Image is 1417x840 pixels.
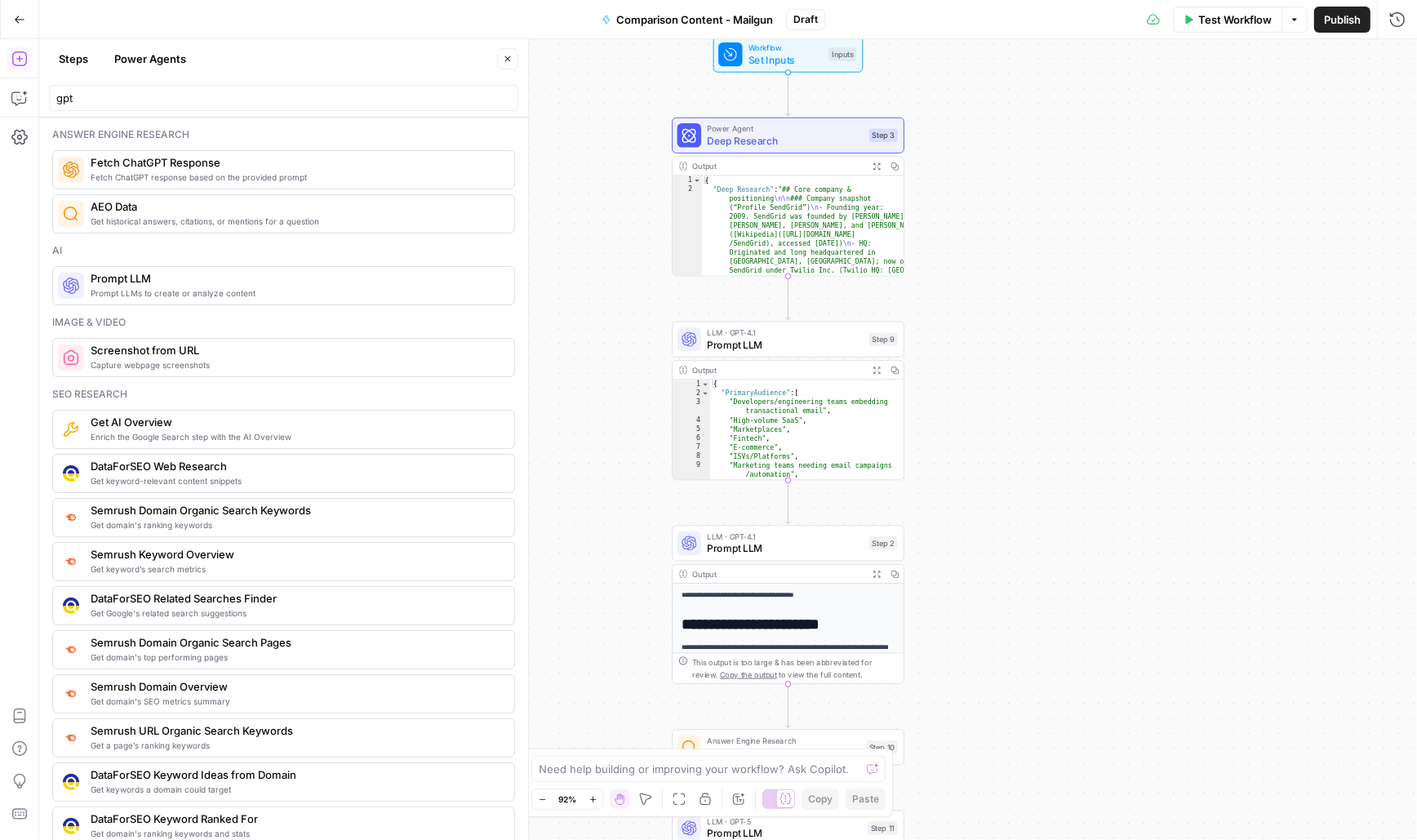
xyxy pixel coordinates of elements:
div: Step 2 [869,536,898,550]
span: DataForSEO Related Searches Finder [91,590,501,607]
span: Prompt LLMs to create or analyze content [91,287,501,300]
div: Answer engine research [52,127,515,142]
span: Toggle code folding, rows 1 through 3 [693,176,701,184]
span: Enrich the Google Search step with the AI Overview [91,430,501,443]
img: 3hnddut9cmlpnoegpdll2wmnov83 [63,465,79,482]
span: Publish [1324,11,1361,28]
img: 9u0p4zbvbrir7uayayktvs1v5eg0 [63,598,79,614]
div: 4 [673,416,710,424]
g: Edge from step_9 to step_2 [786,480,791,524]
span: Get AI Overview [91,414,501,430]
div: WorkflowSet InputsInputs [672,37,904,73]
button: Paste [846,789,886,810]
div: Answer Engine ResearchAEO DataStep 10 [672,729,904,765]
img: 3iojl28do7crl10hh26nxau20pae [63,818,79,834]
g: Edge from step_2 to step_10 [786,683,791,727]
div: 7 [673,442,710,451]
div: This output is too large & has been abbreviated for review. to view the full content. [692,656,898,680]
div: 3 [673,398,710,416]
span: DataForSEO Keyword Ranked For [91,811,501,827]
img: otu06fjiulrdwrqmbs7xihm55rg9 [63,642,79,656]
button: Comparison Content - Mailgun [592,7,783,33]
div: Output [692,364,863,376]
span: Copy [808,792,833,807]
span: LLM · GPT-4.1 [707,531,863,543]
img: 73nre3h8eff8duqnn8tc5kmlnmbe [63,421,79,438]
span: Comparison Content - Mailgun [616,11,773,28]
span: Prompt LLM [707,541,863,556]
div: Ai [52,243,515,258]
img: qj0lddqgokrswkyaqb1p9cmo0sp5 [63,774,79,790]
div: Step 10 [866,740,898,754]
span: DataForSEO Keyword Ideas from Domain [91,767,501,783]
span: Get historical answers, citations, or mentions for a question [91,215,501,228]
span: Test Workflow [1198,11,1272,28]
span: Toggle code folding, rows 1 through 172 [701,380,709,389]
img: ey5lt04xp3nqzrimtu8q5fsyor3u [63,731,79,744]
span: Draft [793,12,818,27]
span: Get domain's ranking keywords [91,518,501,531]
span: Get keywords a domain could target [91,783,501,796]
span: Get keyword-relevant content snippets [91,474,501,487]
span: LLM · GPT-5 [707,816,861,828]
span: Fetch ChatGPT response based on the provided prompt [91,171,501,184]
span: Answer Engine Research [707,735,860,747]
div: LLM · GPT-4.1Prompt LLMStep 9Output{ "PrimaryAudience":[ "Developers/engineering teams embedding ... [672,322,904,481]
div: 1 [673,176,702,184]
div: Image & video [52,315,515,330]
span: Semrush Keyword Overview [91,546,501,562]
span: Prompt LLM [707,337,863,352]
button: Copy [802,789,839,810]
div: Inputs [828,47,856,61]
span: Copy the output [720,670,777,679]
span: AEO Data [91,198,501,215]
span: Fetch ChatGPT Response [91,154,501,171]
div: Output [692,160,863,172]
img: p4kt2d9mz0di8532fmfgvfq6uqa0 [63,510,79,524]
span: Set Inputs [748,52,823,67]
img: 4e4w6xi9sjogcjglmt5eorgxwtyu [63,687,79,700]
span: Get domain's top performing pages [91,651,501,664]
span: Semrush URL Organic Search Keywords [91,722,501,739]
span: Get domain's ranking keywords and stats [91,827,501,840]
span: Paste [852,792,879,807]
span: Capture webpage screenshots [91,358,501,371]
span: LLM · GPT-4.1 [707,327,863,339]
div: 9 [673,460,710,478]
div: Seo research [52,387,515,402]
div: 1 [673,380,710,389]
span: Toggle code folding, rows 2 through 11 [701,389,709,398]
span: Get Google's related search suggestions [91,607,501,620]
div: Step 3 [869,129,898,143]
div: 2 [673,389,710,398]
div: 6 [673,433,710,442]
div: 10 [673,478,710,496]
button: Test Workflow [1173,7,1282,33]
span: Deep Research [707,133,863,148]
span: Workflow [748,42,823,54]
div: Step 11 [868,821,898,835]
span: Get keyword’s search metrics [91,562,501,576]
div: 5 [673,424,710,433]
g: Edge from start to step_3 [786,72,791,116]
span: DataForSEO Web Research [91,458,501,474]
span: Get a page’s ranking keywords [91,739,501,752]
span: Prompt LLM [91,270,501,287]
div: Output [692,568,863,580]
span: AEO Data [707,745,860,760]
input: Search steps [56,90,511,106]
span: Semrush Domain Organic Search Pages [91,634,501,651]
span: Semrush Domain Organic Search Keywords [91,502,501,518]
div: Power AgentDeep ResearchStep 3Output{ "Deep Research":"## Core company & positioning\n\n### Compa... [672,118,904,277]
span: Screenshot from URL [91,342,501,358]
button: Publish [1314,7,1370,33]
span: Power Agent [707,122,863,135]
g: Edge from step_3 to step_9 [786,276,791,320]
img: v3j4otw2j2lxnxfkcl44e66h4fup [63,554,79,568]
div: Step 9 [869,332,898,346]
div: 8 [673,451,710,460]
span: Get domain's SEO metrics summary [91,695,501,708]
button: Steps [49,46,98,72]
span: Semrush Domain Overview [91,678,501,695]
span: 92% [558,793,576,806]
